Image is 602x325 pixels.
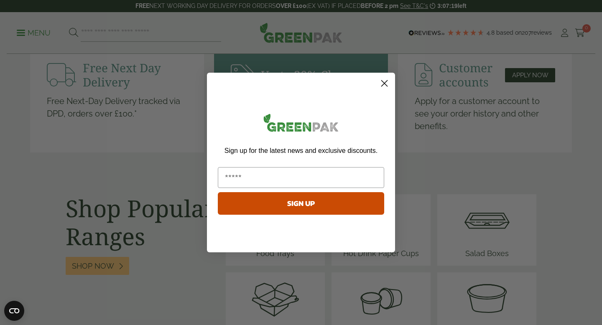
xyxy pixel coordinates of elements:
img: greenpak_logo [218,110,384,138]
button: Close dialog [377,76,392,91]
span: Sign up for the latest news and exclusive discounts. [224,147,378,154]
input: Email [218,167,384,188]
button: Open CMP widget [4,301,24,321]
button: SIGN UP [218,192,384,215]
